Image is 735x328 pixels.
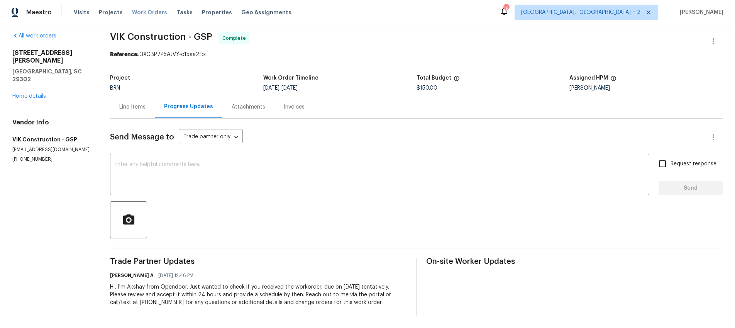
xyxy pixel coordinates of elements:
[222,34,249,42] span: Complete
[417,75,451,81] h5: Total Budget
[241,8,291,16] span: Geo Assignments
[610,75,616,85] span: The hpm assigned to this work order.
[110,133,174,141] span: Send Message to
[263,85,279,91] span: [DATE]
[12,33,56,39] a: All work orders
[569,85,723,91] div: [PERSON_NAME]
[110,52,139,57] b: Reference:
[671,160,716,168] span: Request response
[26,8,52,16] span: Maestro
[110,51,723,58] div: 3XGBP7P5AJVY-c15aa2fbf
[202,8,232,16] span: Properties
[426,258,723,265] span: On-site Worker Updates
[12,119,91,126] h4: Vendor Info
[12,49,91,65] h2: [STREET_ADDRESS][PERSON_NAME]
[12,156,91,163] p: [PHONE_NUMBER]
[12,136,91,143] h5: VIK Construction - GSP
[110,283,406,306] div: Hi, I'm Akshay from Opendoor. Just wanted to check if you received the workorder, due on [DATE] t...
[454,75,460,85] span: The total cost of line items that have been proposed by Opendoor. This sum includes line items th...
[110,272,154,279] h6: [PERSON_NAME] A
[232,103,265,111] div: Attachments
[158,272,193,279] span: [DATE] 12:46 PM
[677,8,723,16] span: [PERSON_NAME]
[12,93,46,99] a: Home details
[12,68,91,83] h5: [GEOGRAPHIC_DATA], SC 29302
[110,258,406,265] span: Trade Partner Updates
[521,8,640,16] span: [GEOGRAPHIC_DATA], [GEOGRAPHIC_DATA] + 2
[263,85,298,91] span: -
[132,8,167,16] span: Work Orders
[179,131,243,144] div: Trade partner only
[164,103,213,110] div: Progress Updates
[110,32,212,41] span: VIK Construction - GSP
[119,103,146,111] div: Line Items
[176,10,193,15] span: Tasks
[281,85,298,91] span: [DATE]
[110,85,120,91] span: BRN
[284,103,305,111] div: Invoices
[99,8,123,16] span: Projects
[263,75,318,81] h5: Work Order Timeline
[569,75,608,81] h5: Assigned HPM
[417,85,437,91] span: $150.00
[12,146,91,153] p: [EMAIL_ADDRESS][DOMAIN_NAME]
[74,8,90,16] span: Visits
[110,75,130,81] h5: Project
[503,5,509,12] div: 19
